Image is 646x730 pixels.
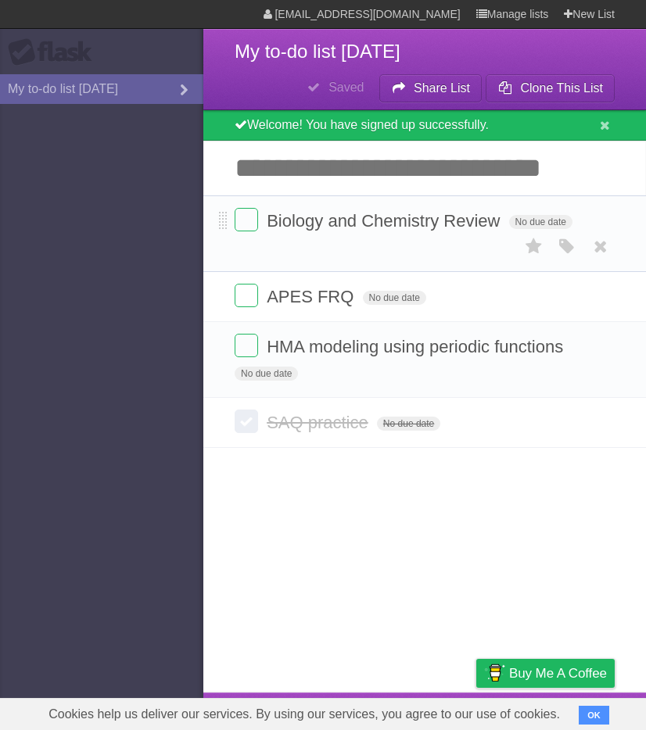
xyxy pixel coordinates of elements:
[320,696,383,726] a: Developers
[456,696,497,726] a: Privacy
[203,110,646,141] div: Welcome! You have signed up successfully.
[484,660,505,686] img: Buy me a coffee
[403,696,437,726] a: Terms
[519,234,549,259] label: Star task
[235,410,258,433] label: Done
[267,211,504,231] span: Biology and Chemistry Review
[414,81,470,95] b: Share List
[516,696,615,726] a: Suggest a feature
[476,659,615,688] a: Buy me a coffee
[235,208,258,231] label: Done
[267,413,372,432] span: SAQ practice
[509,215,572,229] span: No due date
[235,367,298,381] span: No due date
[509,660,607,687] span: Buy me a coffee
[328,81,364,94] b: Saved
[486,74,615,102] button: Clone This List
[8,38,102,66] div: Flask
[379,74,483,102] button: Share List
[33,699,576,730] span: Cookies help us deliver our services. By using our services, you agree to our use of cookies.
[579,706,609,725] button: OK
[268,696,301,726] a: About
[267,287,357,306] span: APES FRQ
[520,81,603,95] b: Clone This List
[235,284,258,307] label: Done
[267,337,567,356] span: HMA modeling using periodic functions
[377,417,440,431] span: No due date
[235,334,258,357] label: Done
[363,291,426,305] span: No due date
[235,41,400,62] span: My to-do list [DATE]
